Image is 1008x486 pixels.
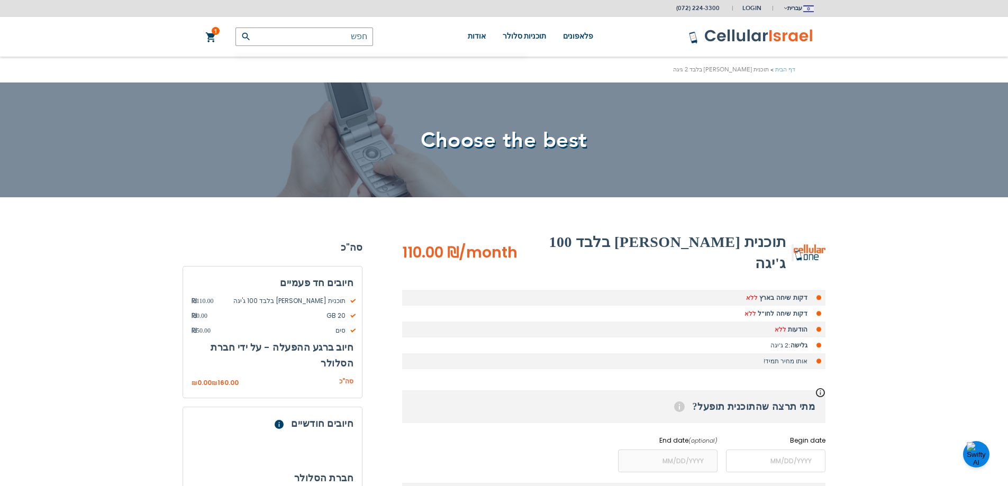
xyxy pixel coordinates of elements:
[759,294,807,302] strong: דקות שיחה בארץ
[726,436,825,445] label: Begin date
[676,4,720,12] a: (072) 224-3300
[339,377,353,387] span: סה"כ
[783,1,814,16] button: עברית
[794,244,825,261] img: תוכנית וייז בלבד 2 גיגה
[459,242,517,263] span: /month
[192,296,196,306] span: ₪
[214,296,353,306] span: תוכנית [PERSON_NAME] בלבד 100 ג'יגה
[212,379,217,388] span: ₪
[726,450,825,472] input: MM/DD/YYYY
[205,31,217,44] a: 1
[217,378,239,387] span: 160.00
[788,341,807,350] strong: גלישה:
[758,309,807,318] strong: דקות שיחה לחו"ל
[563,17,593,57] a: פלאפונים
[788,325,807,334] strong: הודעות
[402,353,825,369] li: אותו מחיר תמיד!
[744,309,756,318] span: ללא
[275,420,284,429] span: Help
[211,326,353,335] span: סים
[214,27,217,35] span: 1
[402,337,825,353] li: 2 ג'יגה
[192,326,211,335] span: 50.00
[183,240,362,255] strong: סה"כ
[192,379,197,388] span: ₪
[673,65,775,75] li: תוכנית [PERSON_NAME] בלבד 2 גיגה
[291,417,353,430] span: חיובים חודשיים
[192,296,214,306] span: 110.00
[688,29,814,44] img: לוגו סלולר ישראל
[207,311,353,320] span: 20 GB
[742,4,761,12] span: Login
[192,311,196,320] span: ₪
[517,232,786,274] h2: תוכנית [PERSON_NAME] בלבד 100 ג'יגה
[618,436,718,445] label: End date
[746,294,758,302] span: ללא
[197,378,212,387] span: 0.00
[421,126,587,155] span: Choose the best
[235,27,373,46] input: חפש
[402,390,825,423] h3: מתי תרצה שהתוכנית תופעל?
[674,401,685,412] span: Help
[468,17,486,57] a: אודות
[468,32,486,40] span: אודות
[192,326,196,335] span: ₪
[563,32,593,40] span: פלאפונים
[192,311,207,320] span: 0.00
[775,325,786,334] span: ללא
[402,242,459,263] span: ‏110.00 ₪
[192,470,353,486] h3: חברת הסלולר
[192,275,353,291] h3: חיובים חד פעמיים
[688,436,718,445] i: (optional)
[618,450,718,472] input: MM/DD/YYYY
[503,17,547,57] a: תוכניות סלולר
[775,66,795,74] a: דף הבית
[192,340,353,371] h3: חיוב ברגע ההפעלה - על ידי חברת הסלולר
[503,32,547,40] span: תוכניות סלולר
[803,5,814,12] img: Jerusalem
